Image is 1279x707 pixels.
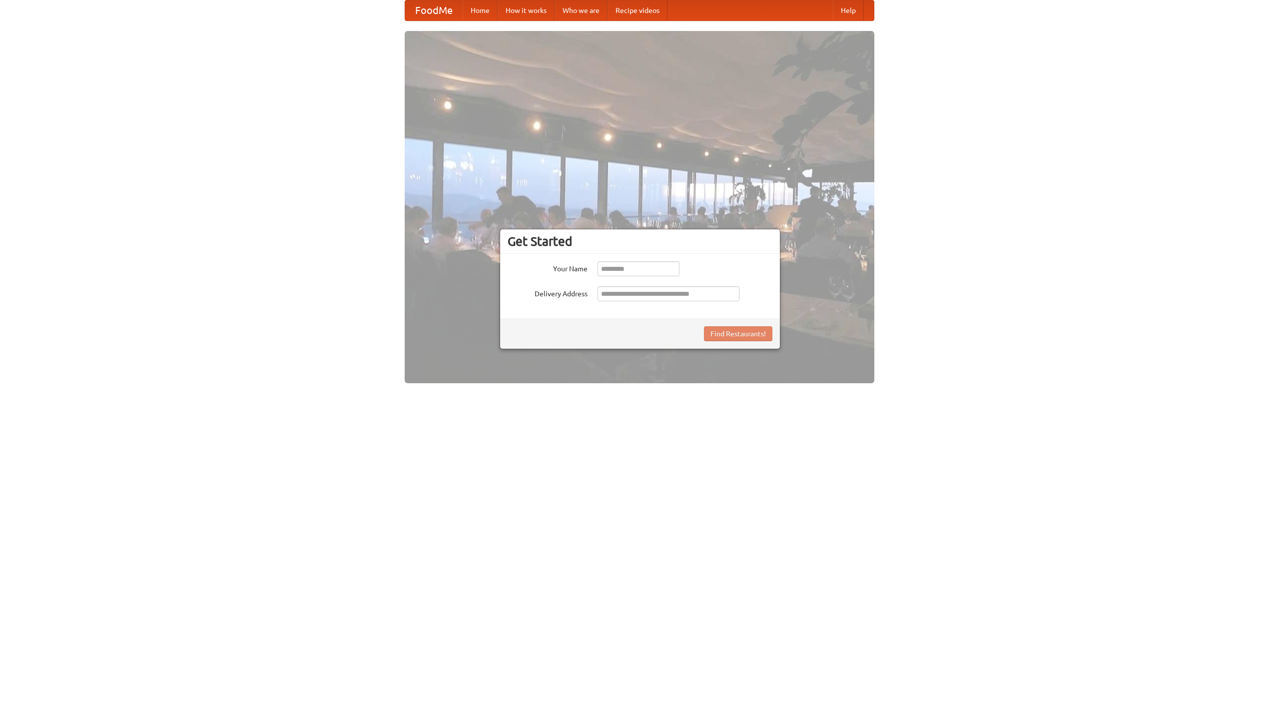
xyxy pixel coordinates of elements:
a: How it works [498,0,555,20]
button: Find Restaurants! [704,326,772,341]
a: Who we are [555,0,608,20]
a: FoodMe [405,0,463,20]
a: Help [833,0,864,20]
label: Delivery Address [508,286,588,299]
a: Home [463,0,498,20]
h3: Get Started [508,234,772,249]
label: Your Name [508,261,588,274]
a: Recipe videos [608,0,667,20]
